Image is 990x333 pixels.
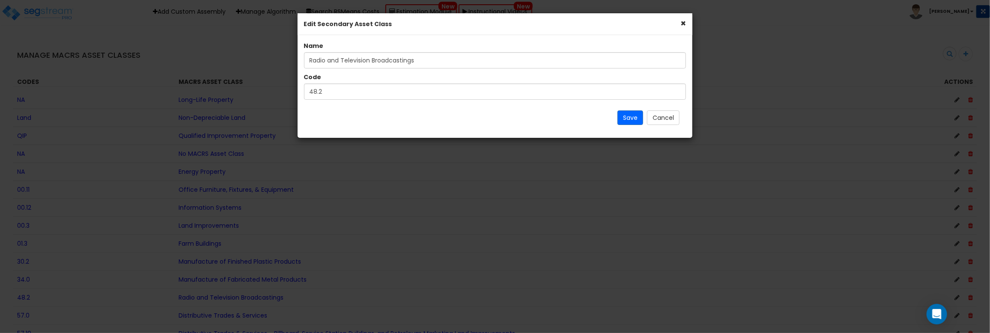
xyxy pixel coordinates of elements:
button: Cancel [647,110,680,125]
b: Edit Secondary Asset Class [304,20,392,28]
button: × [680,19,686,28]
label: Name [304,42,324,50]
div: Open Intercom Messenger [927,304,947,324]
button: Save [617,110,643,125]
label: Code [304,73,322,81]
